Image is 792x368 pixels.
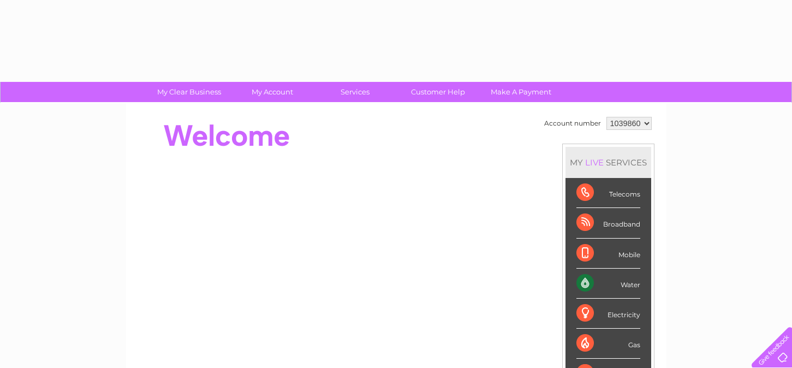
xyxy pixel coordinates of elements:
a: Make A Payment [476,82,566,102]
div: LIVE [583,157,606,168]
td: Account number [541,114,604,133]
div: Broadband [576,208,640,238]
div: Telecoms [576,178,640,208]
div: Mobile [576,239,640,269]
a: Customer Help [393,82,483,102]
a: My Account [227,82,317,102]
a: Services [310,82,400,102]
a: My Clear Business [144,82,234,102]
div: Water [576,269,640,299]
div: Gas [576,329,640,359]
div: Electricity [576,299,640,329]
div: MY SERVICES [565,147,651,178]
